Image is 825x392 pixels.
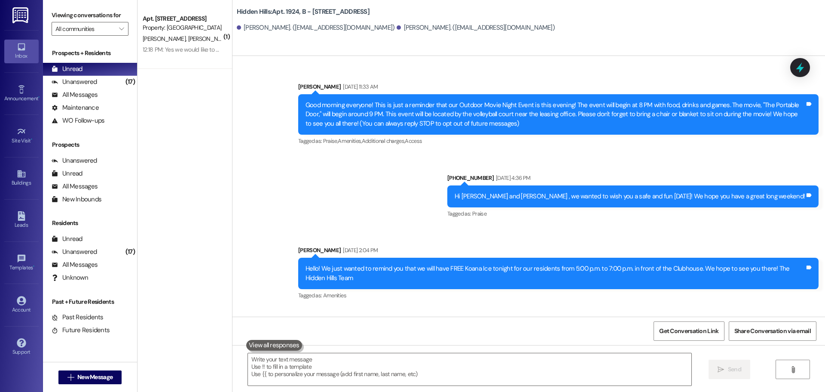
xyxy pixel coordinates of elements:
[43,49,137,58] div: Prospects + Residents
[455,192,805,201] div: Hi [PERSON_NAME] and [PERSON_NAME] , we wanted to wish you a safe and fun [DATE]! We hope you hav...
[306,264,805,283] div: Hello! We just wanted to remind you that we will have FREE Koana Ice tonight for our residents fr...
[734,327,811,336] span: Share Conversation via email
[298,289,819,302] div: Tagged as:
[4,336,39,359] a: Support
[52,247,97,256] div: Unanswered
[43,297,137,306] div: Past + Future Residents
[4,251,39,275] a: Templates •
[12,7,30,23] img: ResiDesk Logo
[362,137,405,145] span: Additional charges ,
[298,82,819,94] div: [PERSON_NAME]
[306,101,805,128] div: Good morning everyone! This is just a reminder that our Outdoor Movie Night Event is this evening...
[188,35,231,43] span: [PERSON_NAME]
[729,321,816,341] button: Share Conversation via email
[52,326,110,335] div: Future Residents
[472,210,486,217] span: Praise
[143,46,324,53] div: 12:18 PM: Yes we would like to move into the new unit. [STREET_ADDRESS]
[33,263,34,269] span: •
[31,136,32,142] span: •
[143,23,222,32] div: Property: [GEOGRAPHIC_DATA]
[790,366,796,373] i: 
[143,14,222,23] div: Apt. [STREET_ADDRESS]
[341,246,378,255] div: [DATE] 2:04 PM
[237,7,370,16] b: Hidden Hills: Apt. 1924, B - [STREET_ADDRESS]
[52,65,82,74] div: Unread
[38,94,40,100] span: •
[52,273,88,282] div: Unknown
[123,75,137,89] div: (17)
[447,173,819,185] div: [PHONE_NUMBER]
[709,360,750,379] button: Send
[52,235,82,244] div: Unread
[43,140,137,149] div: Prospects
[52,9,128,22] label: Viewing conversations for
[4,209,39,232] a: Leads
[237,23,395,32] div: [PERSON_NAME]. ([EMAIL_ADDRESS][DOMAIN_NAME])
[52,77,97,86] div: Unanswered
[4,293,39,317] a: Account
[123,245,137,259] div: (17)
[52,182,98,191] div: All Messages
[4,124,39,148] a: Site Visit •
[143,35,188,43] span: [PERSON_NAME]
[397,23,555,32] div: [PERSON_NAME]. ([EMAIL_ADDRESS][DOMAIN_NAME])
[58,370,122,384] button: New Message
[405,137,422,145] span: Access
[52,90,98,99] div: All Messages
[323,292,346,299] span: Amenities
[447,207,819,220] div: Tagged as:
[4,167,39,190] a: Buildings
[4,40,39,63] a: Inbox
[341,82,378,91] div: [DATE] 11:33 AM
[494,173,531,182] div: [DATE] 4:36 PM
[52,313,104,322] div: Past Residents
[52,195,101,204] div: New Inbounds
[52,169,82,178] div: Unread
[119,25,124,32] i: 
[338,137,362,145] span: Amenities ,
[67,374,74,381] i: 
[728,365,741,374] span: Send
[77,373,113,382] span: New Message
[55,22,115,36] input: All communities
[654,321,724,341] button: Get Conversation Link
[52,260,98,269] div: All Messages
[718,366,724,373] i: 
[659,327,718,336] span: Get Conversation Link
[298,135,819,147] div: Tagged as:
[323,137,338,145] span: Praise ,
[52,116,104,125] div: WO Follow-ups
[52,103,99,112] div: Maintenance
[43,219,137,228] div: Residents
[298,246,819,258] div: [PERSON_NAME]
[52,156,97,165] div: Unanswered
